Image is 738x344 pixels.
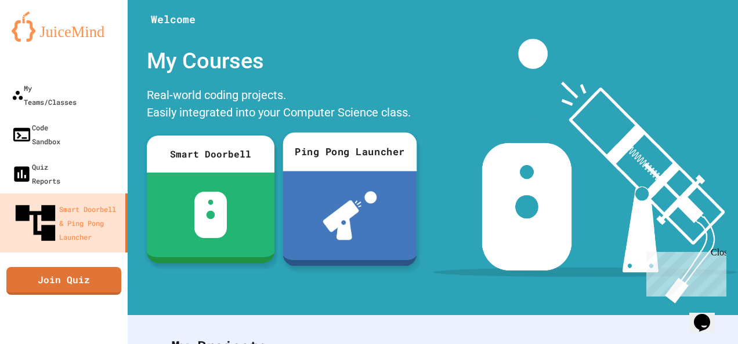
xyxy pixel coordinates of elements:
[194,192,227,238] img: sdb-white.svg
[283,133,417,171] div: Ping Pong Launcher
[147,136,274,173] div: Smart Doorbell
[433,39,738,303] img: banner-image-my-projects.png
[12,120,60,148] div: Code Sandbox
[141,83,419,127] div: Real-world coding projects. Easily integrated into your Computer Science class.
[12,12,116,42] img: logo-orange.svg
[5,5,80,74] div: Chat with us now!Close
[642,247,726,297] iframe: chat widget
[141,39,419,83] div: My Courses
[12,199,121,247] div: Smart Doorbell & Ping Pong Launcher
[12,81,77,109] div: My Teams/Classes
[6,267,121,295] a: Join Quiz
[323,191,377,240] img: ppl-with-ball.png
[689,298,726,332] iframe: chat widget
[12,160,60,188] div: Quiz Reports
